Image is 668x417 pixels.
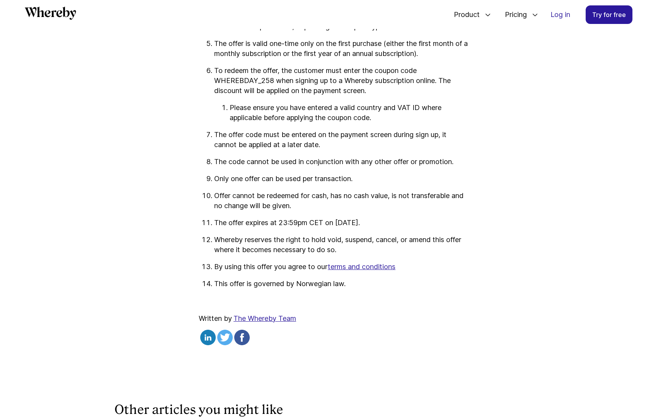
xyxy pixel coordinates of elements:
a: Whereby [25,7,76,22]
img: twitter [217,330,233,345]
img: facebook [234,330,250,345]
a: The Whereby Team [233,314,296,322]
p: Offer cannot be redeemed for cash, has no cash value, is not transferable and no change will be g... [214,191,469,211]
p: Only one offer can be used per transaction. [214,174,469,184]
a: terms and conditions [328,263,395,271]
svg: Whereby [25,7,76,20]
p: The offer is valid one-time only on the first purchase (either the first month of a monthly subsc... [214,39,469,59]
p: The offer expires at 23:59pm CET on [DATE]. [214,218,469,228]
p: To redeem the offer, the customer must enter the coupon code WHEREBDAY_258 when signing up to a W... [214,66,469,96]
div: Written by [199,314,469,348]
p: Please ensure you have entered a valid country and VAT ID where applicable before applying the co... [230,103,469,123]
p: This offer is governed by Norwegian law. [214,279,469,289]
p: Whereby reserves the right to hold void, suspend, cancel, or amend this offer where it becomes ne... [214,235,469,255]
p: The offer code must be entered on the payment screen during sign up, it cannot be applied at a la... [214,130,469,150]
a: Log in [544,6,576,24]
span: Pricing [497,2,529,27]
span: Product [446,2,482,27]
a: Try for free [586,5,632,24]
p: The code cannot be used in conjunction with any other offer or promotion. [214,157,469,167]
img: linkedin [200,330,216,345]
p: By using this offer you agree to our [214,262,469,272]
